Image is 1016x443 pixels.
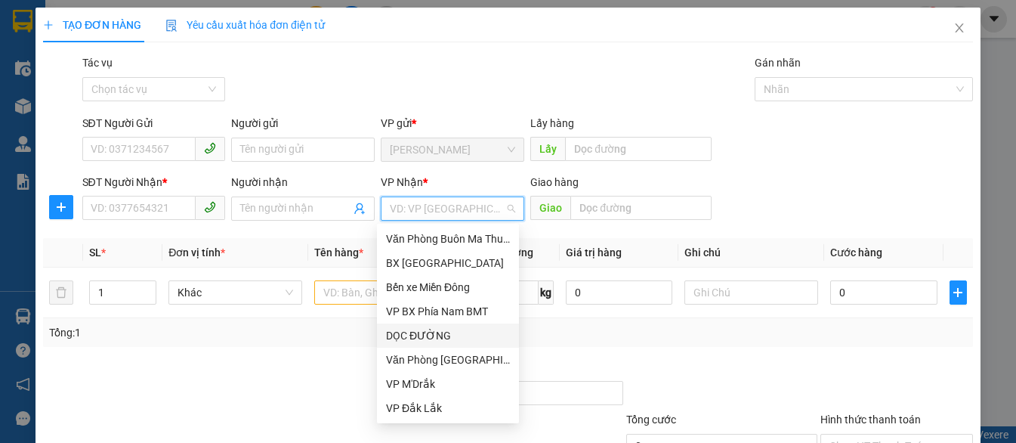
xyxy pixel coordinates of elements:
[82,57,113,69] label: Tác vụ
[530,176,579,188] span: Giao hàng
[82,115,226,132] div: SĐT Người Gửi
[178,281,293,304] span: Khác
[386,255,510,271] div: BX [GEOGRAPHIC_DATA]
[89,246,101,259] span: SL
[950,280,967,305] button: plus
[377,299,519,324] div: VP BX Phía Nam BMT
[684,280,818,305] input: Ghi Chú
[43,19,141,31] span: TẠO ĐƠN HÀNG
[381,176,423,188] span: VP Nhận
[377,348,519,372] div: Văn Phòng Tân Phú
[530,117,574,129] span: Lấy hàng
[386,279,510,296] div: Bến xe Miền Đông
[386,231,510,247] div: Văn Phòng Buôn Ma Thuột
[50,201,73,213] span: plus
[354,203,366,215] span: user-add
[820,414,921,426] label: Hình thức thanh toán
[165,20,178,32] img: icon
[530,196,570,220] span: Giao
[566,280,673,305] input: 0
[314,246,363,259] span: Tên hàng
[386,376,510,392] div: VP M'Drắk
[377,324,519,348] div: DỌC ĐƯỜNG
[386,400,510,417] div: VP Đắk Lắk
[381,115,524,132] div: VP gửi
[539,280,554,305] span: kg
[950,287,966,299] span: plus
[377,251,519,275] div: BX Tây Ninh
[377,227,519,251] div: Văn Phòng Buôn Ma Thuột
[390,138,515,161] span: Hòa Tiến
[755,57,801,69] label: Gán nhãn
[377,396,519,420] div: VP Đắk Lắk
[386,327,510,344] div: DỌC ĐƯỜNG
[204,201,216,213] span: phone
[566,246,622,259] span: Giá trị hàng
[377,372,519,396] div: VP M'Drắk
[565,137,711,161] input: Dọc đường
[204,142,216,154] span: phone
[168,246,225,259] span: Đơn vị tính
[626,414,676,426] span: Tổng cước
[386,352,510,368] div: Văn Phòng [GEOGRAPHIC_DATA]
[938,8,980,50] button: Close
[570,196,711,220] input: Dọc đường
[314,280,448,305] input: VD: Bàn, Ghế
[231,115,375,132] div: Người gửi
[530,137,565,161] span: Lấy
[386,303,510,320] div: VP BX Phía Nam BMT
[43,20,54,30] span: plus
[49,324,394,341] div: Tổng: 1
[165,19,325,31] span: Yêu cầu xuất hóa đơn điện tử
[82,174,226,191] div: SĐT Người Nhận
[231,174,375,191] div: Người nhận
[830,246,882,259] span: Cước hàng
[377,275,519,299] div: Bến xe Miền Đông
[49,280,73,305] button: delete
[678,238,824,268] th: Ghi chú
[953,22,965,34] span: close
[49,195,73,219] button: plus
